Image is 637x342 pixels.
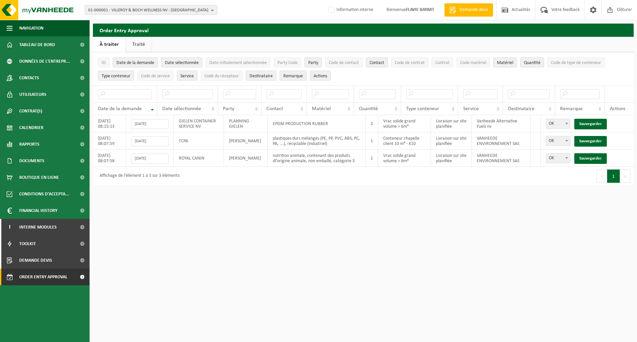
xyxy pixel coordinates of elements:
[102,60,106,65] span: ID
[493,57,517,67] button: MatérielMatériel: Activate to sort
[93,115,126,132] td: [DATE] 08:15:13
[546,153,570,163] span: OK
[19,153,44,169] span: Documents
[268,150,366,167] td: nutrition animale, contenant des produits dl'origine animale, non emballé, catégorie 3
[19,202,57,219] span: Financial History
[141,74,170,79] span: Code de service
[93,150,126,167] td: [DATE] 08:07:58
[463,106,479,111] span: Service
[458,7,490,13] span: Demande devis
[457,57,490,67] button: Code matérielCode matériel: Activate to sort
[19,20,43,36] span: Navigation
[19,86,46,103] span: Utilisateurs
[204,74,239,79] span: Code du récepteur
[395,60,425,65] span: Code de contrat
[174,115,224,132] td: GIELEN CONTAINER SERVICE NV
[305,57,322,67] button: PartyParty: Activate to sort
[597,170,607,183] button: Previous
[546,136,570,146] span: OK
[444,3,493,17] a: Demande devis
[370,60,384,65] span: Contact
[19,269,67,285] span: Order entry approval
[460,60,486,65] span: Code matériel
[174,150,224,167] td: ROYAL CANIN
[610,106,625,111] span: Actions
[366,57,388,67] button: ContactContact: Activate to sort
[310,71,331,81] button: Actions
[574,136,607,147] a: Sauvegarder
[520,57,544,67] button: QuantitéQuantité: Activate to sort
[165,60,199,65] span: Date sélectionnée
[378,150,431,167] td: Vrac solide grand volume > 6m³
[472,115,531,132] td: Vanheede Alternative Fuels nv
[85,5,217,15] button: 01-000001 - VILLEROY & BOCH WELLNESS NV - [GEOGRAPHIC_DATA]
[249,74,273,79] span: Destinataire
[209,60,267,65] span: Date initialement sélectionnée
[431,150,472,167] td: Livraison sur site planifiée
[312,106,331,111] span: Matériel
[546,154,570,163] span: OK
[177,71,197,81] button: ServiceService: Activate to sort
[98,71,134,81] button: Type conteneurType conteneur: Activate to sort
[283,74,303,79] span: Remarque
[93,24,634,36] h2: Order Entry Approval
[19,252,52,269] span: Demande devis
[93,37,125,52] a: À traiter
[19,103,42,119] span: Contrat(s)
[280,71,307,81] button: RemarqueRemarque: Activate to sort
[366,115,378,132] td: 2
[378,115,431,132] td: Vrac solide grand volume > 6m³
[224,132,268,150] td: [PERSON_NAME]
[432,57,453,67] button: ContratContrat: Activate to sort
[431,115,472,132] td: Livraison sur site planifiée
[19,186,69,202] span: Conditions d'accepta...
[126,37,152,52] a: Traité
[546,119,570,128] span: OK
[431,132,472,150] td: Livraison sur site planifiée
[224,115,268,132] td: PLANNING GIELEN
[102,74,130,79] span: Type conteneur
[19,70,39,86] span: Contacts
[325,57,363,67] button: Code de contactCode de contact: Activate to sort
[406,106,439,111] span: Type conteneur
[201,71,243,81] button: Code du récepteurCode du récepteur: Activate to sort
[508,106,534,111] span: Destinataire
[19,236,36,252] span: Toolkit
[547,57,605,67] button: Code de type de conteneurCode de type de conteneur: Activate to sort
[435,60,450,65] span: Contrat
[406,7,434,12] strong: FLAVIE BAYART
[116,60,154,65] span: Date de la demande
[366,132,378,150] td: 1
[560,106,583,111] span: Remarque
[93,132,126,150] td: [DATE] 08:07:59
[391,57,428,67] button: Code de contratCode de contrat: Activate to sort
[19,119,43,136] span: Calendrier
[180,74,194,79] span: Service
[137,71,174,81] button: Code de serviceCode de service: Activate to sort
[274,57,301,67] button: Party CodeParty Code: Activate to sort
[620,170,630,183] button: Next
[472,132,531,150] td: VANHEEDE ENVIRONNEMENT SAS
[7,219,13,236] span: I
[223,106,234,111] span: Party
[96,170,179,182] div: Affichage de l'élément 1 à 3 sur 3 éléments
[472,150,531,167] td: VANHEEDE ENVIRONNEMENT SAS
[546,119,570,129] span: OK
[551,60,601,65] span: Code de type de conteneur
[98,57,109,67] button: IDID: Activate to sort
[224,150,268,167] td: [PERSON_NAME]
[162,106,201,111] span: Date sélectionnée
[268,132,366,150] td: plastiques durs mélangés (PE, PP, PVC, ABS, PC, PA, ...), recyclable (industriel)
[327,5,373,15] label: Information interne
[19,53,70,70] span: Données de l'entrepr...
[366,150,378,167] td: 1
[19,36,55,53] span: Tableau de bord
[88,5,208,15] span: 01-000001 - VILLEROY & BOCH WELLNESS NV - [GEOGRAPHIC_DATA]
[268,115,366,132] td: EPDM PRODUCTION RUBBER
[497,60,513,65] span: Matériel
[607,170,620,183] button: 1
[308,60,318,65] span: Party
[19,136,39,153] span: Rapports
[329,60,359,65] span: Code de contact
